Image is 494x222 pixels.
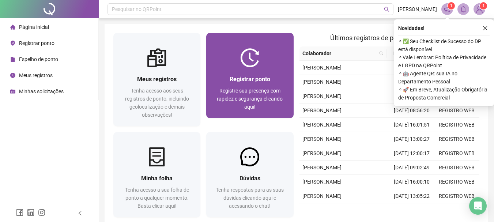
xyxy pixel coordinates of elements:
span: [PERSON_NAME] [302,122,342,128]
td: REGISTRO WEB [434,132,479,146]
span: notification [444,6,450,12]
td: REGISTRO WEB [434,104,479,118]
img: 92118 [474,4,485,15]
span: search [384,7,389,12]
span: [PERSON_NAME] [302,93,342,99]
span: [PERSON_NAME] [302,165,342,170]
a: Meus registrosTenha acesso aos seus registros de ponto, incluindo geolocalização e demais observa... [113,33,200,126]
span: environment [10,41,15,46]
td: [DATE] 12:00:17 [389,89,434,104]
td: REGISTRO WEB [434,175,479,189]
span: Tenha acesso aos seus registros de ponto, incluindo geolocalização e demais observações! [125,88,189,118]
th: Data/Hora [386,46,430,61]
span: Tenha respostas para as suas dúvidas clicando aqui e acessando o chat! [216,187,284,209]
sup: Atualize o seu contato no menu Meus Dados [480,2,487,10]
span: Registre sua presença com rapidez e segurança clicando aqui! [217,88,283,110]
span: left [78,211,83,216]
span: Data/Hora [389,49,421,57]
span: linkedin [27,209,34,216]
span: Minha folha [141,175,173,182]
a: Minha folhaTenha acesso a sua folha de ponto a qualquer momento. Basta clicar aqui! [113,132,200,217]
td: [DATE] 13:00:27 [389,132,434,146]
td: [DATE] 13:05:22 [389,189,434,203]
span: Espelho de ponto [19,56,58,62]
td: REGISTRO WEB [434,146,479,161]
span: search [378,48,385,59]
span: facebook [16,209,23,216]
span: Meus registros [137,76,177,83]
a: DúvidasTenha respostas para as suas dúvidas clicando aqui e acessando o chat! [206,132,293,217]
td: [DATE] 12:00:17 [389,146,434,161]
td: [DATE] 16:00:10 [389,175,434,189]
td: [DATE] 08:56:20 [389,104,434,118]
span: [PERSON_NAME] [302,65,342,71]
span: ⚬ 🚀 Em Breve, Atualização Obrigatória de Proposta Comercial [398,86,490,102]
span: close [483,26,488,31]
span: Tenha acesso a sua folha de ponto a qualquer momento. Basta clicar aqui! [125,187,189,209]
span: [PERSON_NAME] [302,136,342,142]
span: ⚬ 🤖 Agente QR: sua IA no Departamento Pessoal [398,69,490,86]
span: 1 [482,3,485,8]
td: [DATE] 16:01:17 [389,61,434,75]
span: Registrar ponto [230,76,270,83]
a: Registrar pontoRegistre sua presença com rapidez e segurança clicando aqui! [206,33,293,118]
span: instagram [38,209,45,216]
span: bell [460,6,467,12]
span: Página inicial [19,24,49,30]
span: Meus registros [19,72,53,78]
td: [DATE] 09:02:49 [389,161,434,175]
div: Open Intercom Messenger [469,197,487,215]
span: [PERSON_NAME] [302,179,342,185]
span: Últimos registros de ponto sincronizados [330,34,448,42]
td: REGISTRO WEB [434,203,479,218]
span: ⚬ Vale Lembrar: Política de Privacidade e LGPD na QRPoint [398,53,490,69]
span: [PERSON_NAME] [302,79,342,85]
span: clock-circle [10,73,15,78]
span: file [10,57,15,62]
td: REGISTRO WEB [434,161,479,175]
sup: 1 [448,2,455,10]
span: home [10,25,15,30]
span: Novidades ! [398,24,425,32]
span: [PERSON_NAME] [398,5,437,13]
span: ⚬ ✅ Seu Checklist de Sucesso do DP está disponível [398,37,490,53]
td: REGISTRO WEB [434,189,479,203]
span: [PERSON_NAME] [302,150,342,156]
span: search [379,51,384,56]
span: Minhas solicitações [19,89,64,94]
td: [DATE] 13:00:29 [389,75,434,89]
span: [PERSON_NAME] [302,193,342,199]
span: Dúvidas [240,175,260,182]
td: [DATE] 16:01:51 [389,118,434,132]
span: [PERSON_NAME] [302,108,342,113]
span: schedule [10,89,15,94]
span: Colaborador [302,49,377,57]
td: REGISTRO WEB [434,118,479,132]
span: Registrar ponto [19,40,54,46]
td: [DATE] 12:04:59 [389,203,434,218]
span: 1 [450,3,453,8]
